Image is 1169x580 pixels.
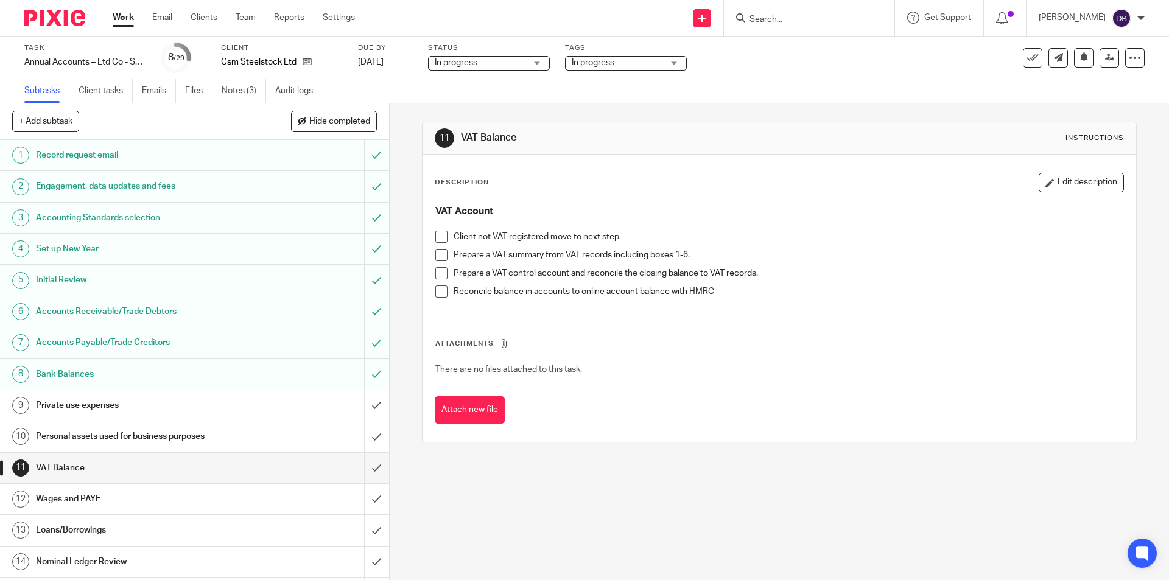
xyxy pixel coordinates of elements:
[435,206,493,216] strong: VAT Account
[36,177,247,195] h1: Engagement, data updates and fees
[1065,133,1124,143] div: Instructions
[113,12,134,24] a: Work
[12,111,79,131] button: + Add subtask
[36,490,247,508] h1: Wages and PAYE
[185,79,212,103] a: Files
[191,12,217,24] a: Clients
[174,55,184,61] small: /29
[12,240,29,257] div: 4
[275,79,322,103] a: Audit logs
[435,396,505,424] button: Attach new file
[142,79,176,103] a: Emails
[291,111,377,131] button: Hide completed
[79,79,133,103] a: Client tasks
[358,58,384,66] span: [DATE]
[36,365,247,383] h1: Bank Balances
[454,231,1123,243] p: Client not VAT registered move to next step
[24,10,85,26] img: Pixie
[12,397,29,414] div: 9
[24,56,146,68] div: Annual Accounts – Ltd Co - Software
[924,13,971,22] span: Get Support
[12,334,29,351] div: 7
[236,12,256,24] a: Team
[435,365,582,374] span: There are no files attached to this task.
[168,51,184,65] div: 8
[1112,9,1131,28] img: svg%3E
[152,12,172,24] a: Email
[12,303,29,320] div: 6
[36,146,247,164] h1: Record request email
[36,459,247,477] h1: VAT Balance
[435,128,454,148] div: 11
[24,43,146,53] label: Task
[12,209,29,226] div: 3
[12,491,29,508] div: 12
[309,117,370,127] span: Hide completed
[435,340,494,347] span: Attachments
[323,12,355,24] a: Settings
[221,56,297,68] p: Csm Steelstock Ltd
[24,79,69,103] a: Subtasks
[36,240,247,258] h1: Set up New Year
[435,178,489,187] p: Description
[36,209,247,227] h1: Accounting Standards selection
[454,267,1123,279] p: Prepare a VAT control account and reconcile the closing balance to VAT records.
[358,43,413,53] label: Due by
[748,15,858,26] input: Search
[435,58,477,67] span: In progress
[36,334,247,352] h1: Accounts Payable/Trade Creditors
[428,43,550,53] label: Status
[461,131,806,144] h1: VAT Balance
[454,249,1123,261] p: Prepare a VAT summary from VAT records including boxes 1-6.
[1039,173,1124,192] button: Edit description
[12,459,29,477] div: 11
[36,521,247,539] h1: Loans/Borrowings
[12,366,29,383] div: 8
[12,147,29,164] div: 1
[454,285,1123,298] p: Reconcile balance in accounts to online account balance with HMRC
[12,428,29,445] div: 10
[565,43,687,53] label: Tags
[12,553,29,570] div: 14
[36,396,247,414] h1: Private use expenses
[1039,12,1106,24] p: [PERSON_NAME]
[36,553,247,571] h1: Nominal Ledger Review
[572,58,614,67] span: In progress
[36,302,247,321] h1: Accounts Receivable/Trade Debtors
[12,178,29,195] div: 2
[12,272,29,289] div: 5
[12,522,29,539] div: 13
[222,79,266,103] a: Notes (3)
[274,12,304,24] a: Reports
[221,43,343,53] label: Client
[36,271,247,289] h1: Initial Review
[36,427,247,445] h1: Personal assets used for business purposes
